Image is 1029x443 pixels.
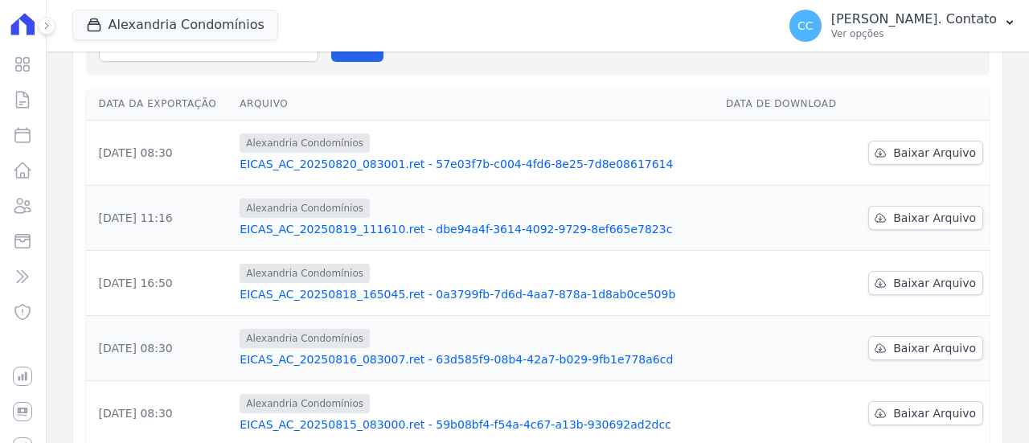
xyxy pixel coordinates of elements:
span: Baixar Arquivo [893,340,976,356]
td: [DATE] 08:30 [86,121,234,186]
button: CC [PERSON_NAME]. Contato Ver opções [777,3,1029,48]
span: Baixar Arquivo [893,275,976,291]
td: [DATE] 11:16 [86,186,234,251]
span: Alexandria Condomínios [240,199,370,218]
a: EICAS_AC_20250818_165045.ret - 0a3799fb-7d6d-4aa7-878a-1d8ab0ce509b [240,286,713,302]
a: Baixar Arquivo [868,206,983,230]
span: Baixar Arquivo [893,405,976,421]
a: Baixar Arquivo [868,271,983,295]
th: Data da Exportação [86,88,234,121]
a: EICAS_AC_20250820_083001.ret - 57e03f7b-c004-4fd6-8e25-7d8e08617614 [240,156,713,172]
p: Ver opções [831,27,997,40]
td: [DATE] 08:30 [86,316,234,381]
th: Data de Download [719,88,852,121]
p: [PERSON_NAME]. Contato [831,11,997,27]
span: Alexandria Condomínios [240,329,370,348]
span: Alexandria Condomínios [240,394,370,413]
a: Baixar Arquivo [868,336,983,360]
th: Arquivo [233,88,719,121]
span: CC [797,20,814,31]
span: Alexandria Condomínios [240,133,370,153]
span: Baixar Arquivo [893,210,976,226]
span: Baixar Arquivo [893,145,976,161]
a: EICAS_AC_20250816_083007.ret - 63d585f9-08b4-42a7-b029-9fb1e778a6cd [240,351,713,367]
a: Baixar Arquivo [868,141,983,165]
button: Alexandria Condomínios [72,10,278,40]
td: [DATE] 16:50 [86,251,234,316]
a: EICAS_AC_20250815_083000.ret - 59b08bf4-f54a-4c67-a13b-930692ad2dcc [240,416,713,433]
a: EICAS_AC_20250819_111610.ret - dbe94a4f-3614-4092-9729-8ef665e7823c [240,221,713,237]
span: Alexandria Condomínios [240,264,370,283]
a: Baixar Arquivo [868,401,983,425]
